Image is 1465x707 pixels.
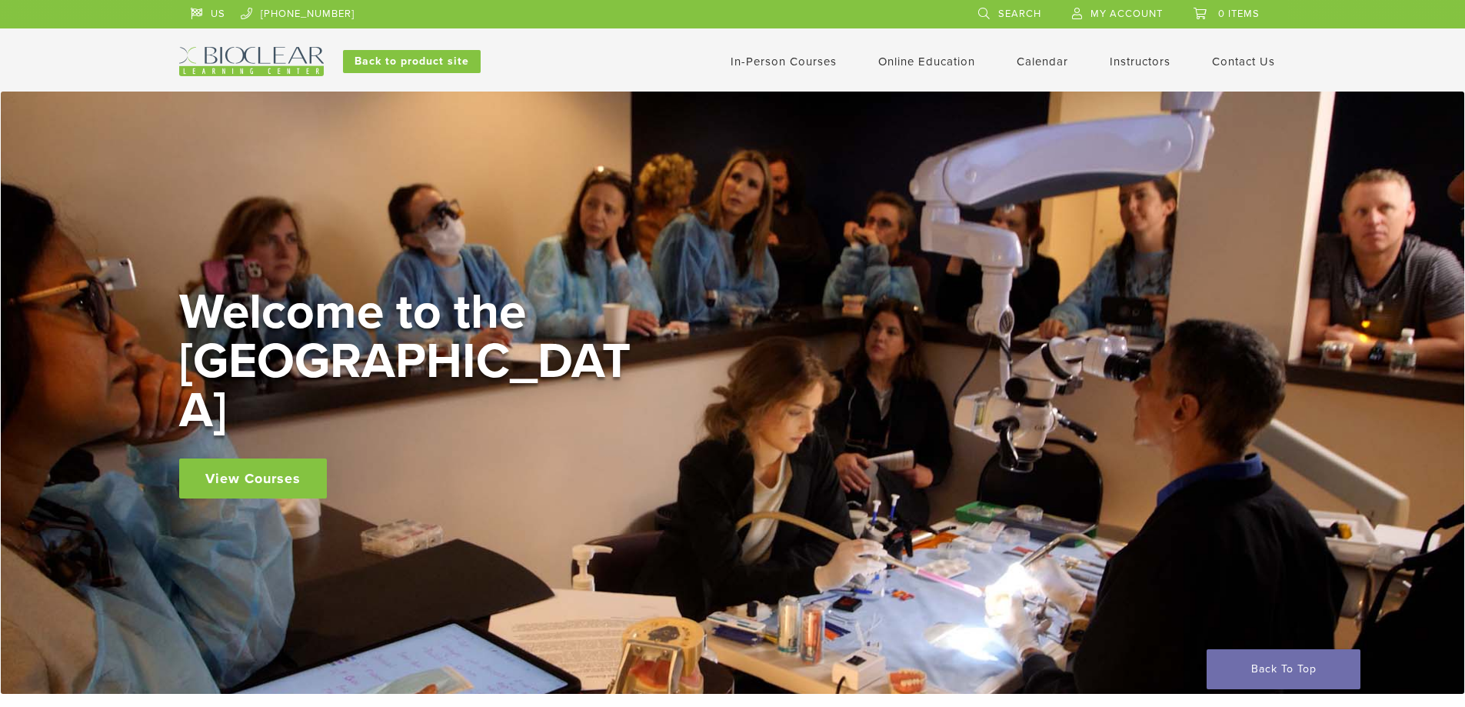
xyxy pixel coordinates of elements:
[1218,8,1260,20] span: 0 items
[179,459,327,499] a: View Courses
[998,8,1041,20] span: Search
[878,55,975,68] a: Online Education
[1207,649,1360,689] a: Back To Top
[1090,8,1163,20] span: My Account
[179,288,641,435] h2: Welcome to the [GEOGRAPHIC_DATA]
[1212,55,1275,68] a: Contact Us
[343,50,481,73] a: Back to product site
[179,47,324,76] img: Bioclear
[731,55,837,68] a: In-Person Courses
[1017,55,1068,68] a: Calendar
[1110,55,1170,68] a: Instructors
